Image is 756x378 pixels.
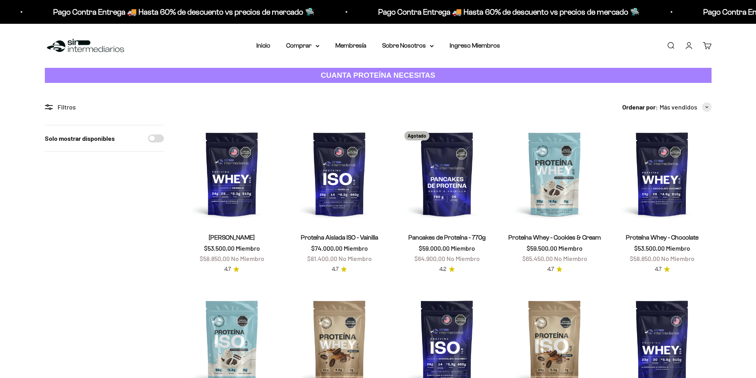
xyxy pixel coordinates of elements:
[414,255,445,262] span: $64.900,00
[286,40,319,51] summary: Comprar
[660,102,712,112] button: Más vendidos
[439,265,455,274] a: 4.24.2 de 5.0 estrellas
[45,102,164,112] div: Filtros
[450,42,500,49] a: Ingreso Miembros
[339,255,372,262] span: No Miembro
[200,255,230,262] span: $58.850,00
[332,265,339,274] span: 4.7
[522,255,553,262] span: $65.450,00
[666,244,690,252] span: Miembro
[204,244,235,252] span: $53.500,00
[655,265,670,274] a: 4.74.7 de 5.0 estrellas
[634,244,665,252] span: $53.500,00
[382,40,434,51] summary: Sobre Nosotros
[419,244,450,252] span: $59.000,00
[38,6,300,18] p: Pago Contra Entrega 🚚 Hasta 60% de descuento vs precios de mercado 🛸
[209,234,255,241] a: [PERSON_NAME]
[554,255,587,262] span: No Miembro
[408,234,486,241] a: Pancakes de Proteína - 770g
[256,42,270,49] a: Inicio
[236,244,260,252] span: Miembro
[45,133,115,144] label: Solo mostrar disponibles
[547,265,562,274] a: 4.74.7 de 5.0 estrellas
[364,6,625,18] p: Pago Contra Entrega 🚚 Hasta 60% de descuento vs precios de mercado 🛸
[344,244,368,252] span: Miembro
[45,68,712,83] a: CUANTA PROTEÍNA NECESITAS
[660,102,697,112] span: Más vendidos
[558,244,583,252] span: Miembro
[661,255,694,262] span: No Miembro
[224,265,239,274] a: 4.74.7 de 5.0 estrellas
[307,255,337,262] span: $81.400,00
[446,255,480,262] span: No Miembro
[231,255,264,262] span: No Miembro
[508,234,601,241] a: Proteína Whey - Cookies & Cream
[332,265,347,274] a: 4.74.7 de 5.0 estrellas
[224,265,231,274] span: 4.7
[626,234,698,241] a: Proteína Whey - Chocolate
[655,265,662,274] span: 4.7
[321,71,435,79] strong: CUANTA PROTEÍNA NECESITAS
[311,244,342,252] span: $74.000,00
[630,255,660,262] span: $58.850,00
[527,244,557,252] span: $59.500,00
[547,265,554,274] span: 4.7
[451,244,475,252] span: Miembro
[439,265,446,274] span: 4.2
[301,234,378,241] a: Proteína Aislada ISO - Vainilla
[335,42,366,49] a: Membresía
[622,102,658,112] span: Ordenar por:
